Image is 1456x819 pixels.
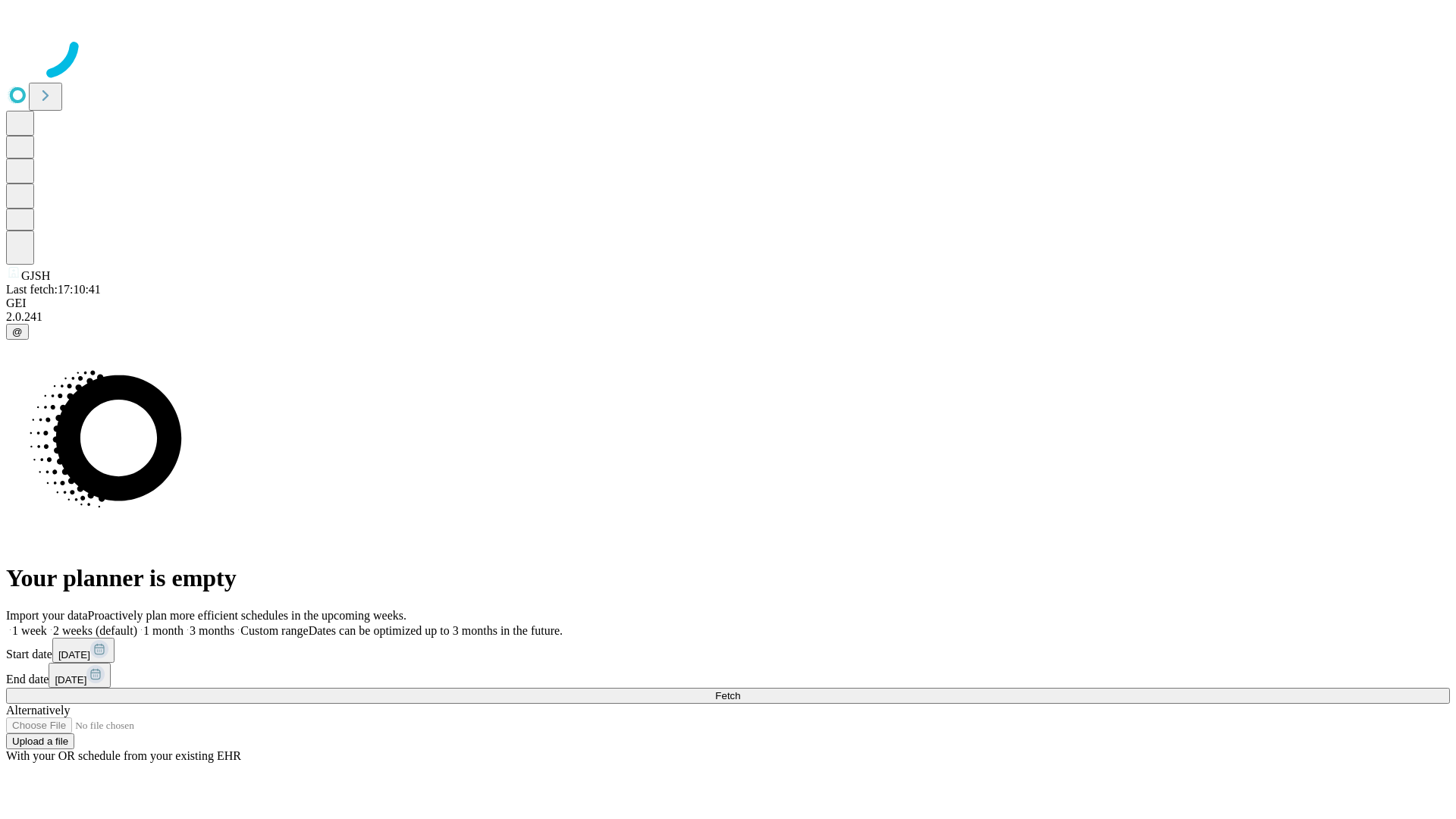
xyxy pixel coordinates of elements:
[6,310,1450,324] div: 2.0.241
[6,688,1450,704] button: Fetch
[6,609,88,622] span: Import your data
[6,733,74,749] button: Upload a file
[88,609,406,622] span: Proactively plan more efficient schedules in the upcoming weeks.
[52,638,115,663] button: [DATE]
[240,624,308,637] span: Custom range
[58,649,90,661] span: [DATE]
[143,624,184,637] span: 1 month
[6,663,1450,688] div: End date
[6,638,1450,663] div: Start date
[53,624,137,637] span: 2 weeks (default)
[6,749,241,762] span: With your OR schedule from your existing EHR
[12,624,47,637] span: 1 week
[12,326,23,337] span: @
[21,269,50,282] span: GJSH
[715,690,740,701] span: Fetch
[49,663,111,688] button: [DATE]
[6,564,1450,592] h1: Your planner is empty
[6,283,101,296] span: Last fetch: 17:10:41
[309,624,563,637] span: Dates can be optimized up to 3 months in the future.
[190,624,234,637] span: 3 months
[6,704,70,717] span: Alternatively
[55,674,86,686] span: [DATE]
[6,324,29,340] button: @
[6,297,1450,310] div: GEI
